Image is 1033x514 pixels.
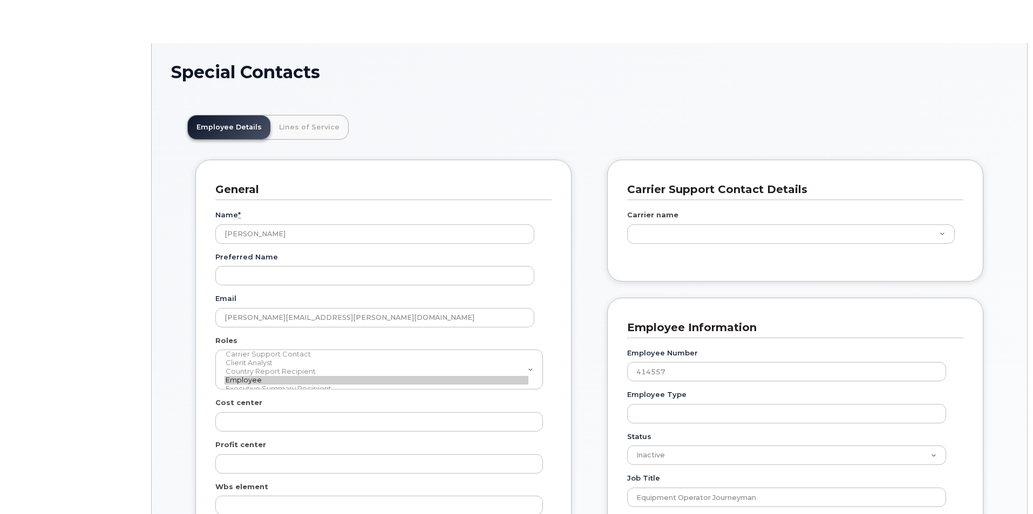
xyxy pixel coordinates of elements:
[215,182,543,197] h3: General
[215,440,266,450] label: Profit center
[238,210,241,219] abbr: required
[225,350,528,359] option: Carrier Support Contact
[215,293,236,304] label: Email
[627,389,687,400] label: Employee Type
[215,335,237,346] label: Roles
[225,359,528,367] option: Client Analyst
[627,348,698,358] label: Employee Number
[215,252,278,262] label: Preferred Name
[627,431,651,442] label: Status
[215,210,241,220] label: Name
[225,376,528,385] option: Employee
[627,473,660,483] label: Job Title
[215,398,262,408] label: Cost center
[225,367,528,376] option: Country Report Recipient
[627,182,955,197] h3: Carrier Support Contact Details
[270,115,348,139] a: Lines of Service
[225,385,528,393] option: Executive Summary Recipient
[171,63,1008,81] h1: Special Contacts
[627,320,955,335] h3: Employee Information
[188,115,270,139] a: Employee Details
[215,482,268,492] label: Wbs element
[627,210,678,220] label: Carrier name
